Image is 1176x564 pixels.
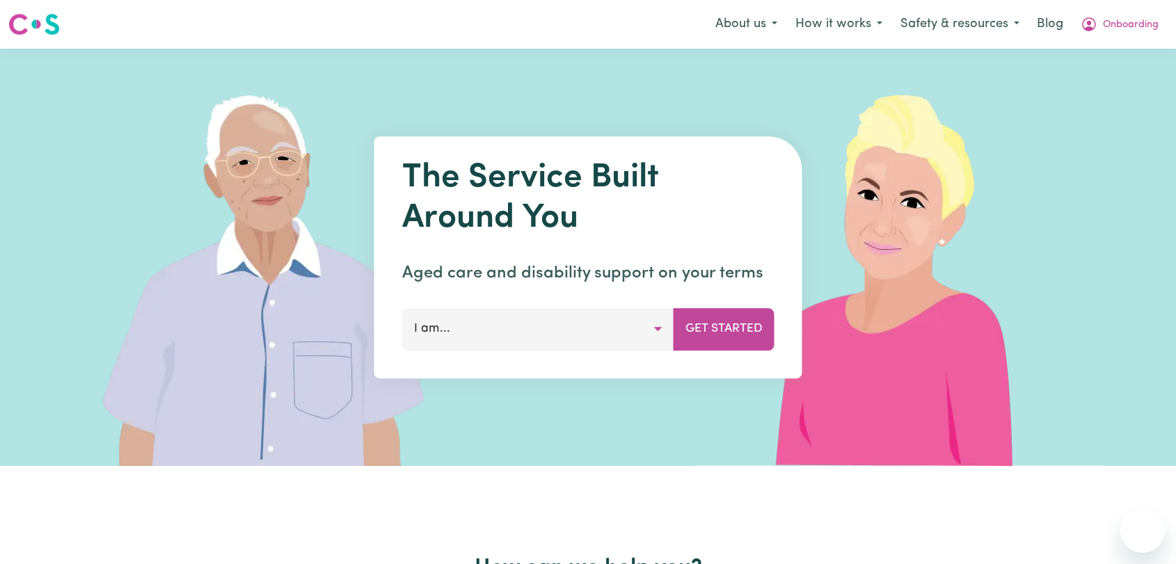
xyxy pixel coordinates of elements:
[1028,9,1072,40] a: Blog
[1072,10,1168,39] button: My Account
[706,10,786,39] button: About us
[8,12,60,37] img: Careseekers logo
[1120,508,1165,553] iframe: Button to launch messaging window
[786,10,891,39] button: How it works
[891,10,1028,39] button: Safety & resources
[1103,17,1159,33] span: Onboarding
[8,8,60,40] a: Careseekers logo
[674,308,774,350] button: Get Started
[402,159,774,239] h1: The Service Built Around You
[402,308,674,350] button: I am...
[402,261,774,286] p: Aged care and disability support on your terms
